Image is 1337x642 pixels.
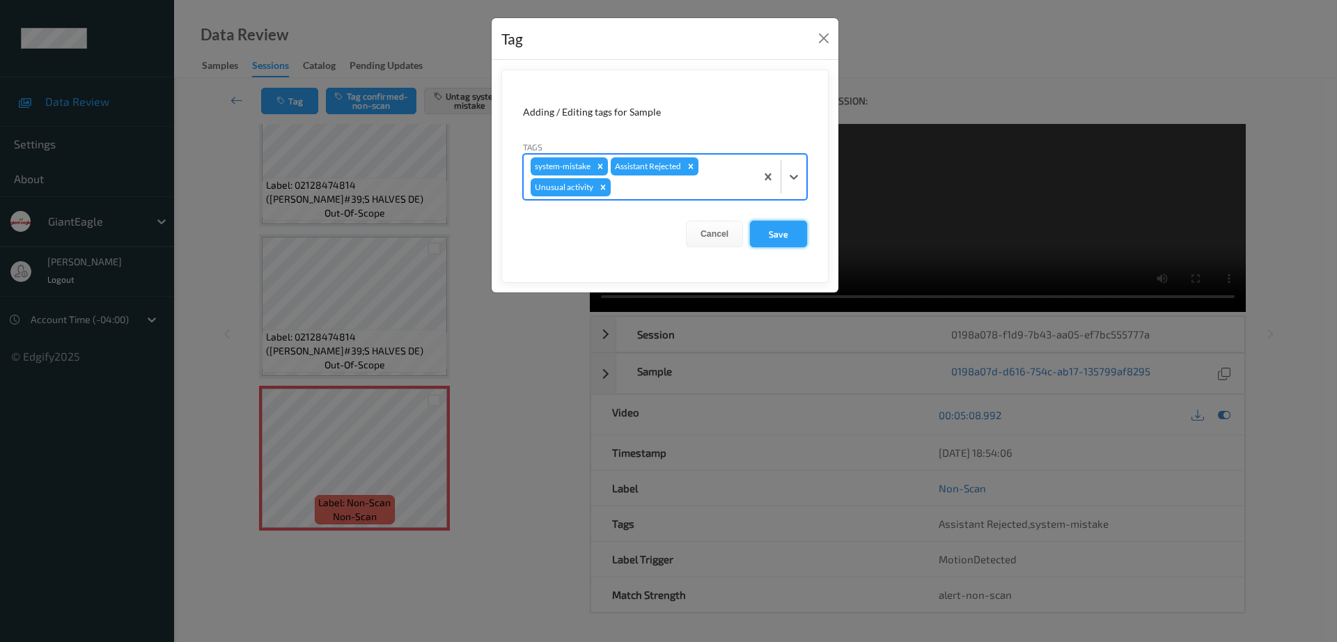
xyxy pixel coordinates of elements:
[683,157,698,175] div: Remove Assistant Rejected
[814,29,834,48] button: Close
[523,141,542,153] label: Tags
[593,157,608,175] div: Remove system-mistake
[686,221,743,247] button: Cancel
[501,28,523,50] div: Tag
[531,178,595,196] div: Unusual activity
[523,105,807,119] div: Adding / Editing tags for Sample
[750,221,807,247] button: Save
[595,178,611,196] div: Remove Unusual activity
[531,157,593,175] div: system-mistake
[611,157,683,175] div: Assistant Rejected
